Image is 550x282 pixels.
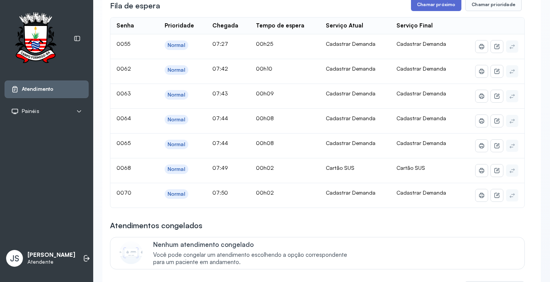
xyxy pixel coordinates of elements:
div: Serviço Atual [326,22,363,29]
div: Tempo de espera [256,22,304,29]
span: Painéis [22,108,39,114]
p: Nenhum atendimento congelado [153,240,355,248]
span: 0070 [116,189,131,196]
div: Cadastrar Demanda [326,140,385,147]
div: Normal [168,141,185,148]
span: 07:49 [212,164,228,171]
span: Cadastrar Demanda [396,140,446,146]
span: Cadastrar Demanda [396,65,446,72]
div: Normal [168,67,185,73]
div: Chegada [212,22,238,29]
span: 00h10 [256,65,272,72]
span: 00h08 [256,140,274,146]
div: Cadastrar Demanda [326,90,385,97]
div: Cadastrar Demanda [326,65,385,72]
span: Cadastrar Demanda [396,189,446,196]
div: Normal [168,116,185,123]
div: Prioridade [165,22,194,29]
img: Logotipo do estabelecimento [8,12,63,65]
span: 00h02 [256,189,274,196]
span: 00h02 [256,164,274,171]
div: Normal [168,166,185,172]
div: Serviço Final [396,22,433,29]
span: Cadastrar Demanda [396,40,446,47]
span: 0064 [116,115,131,121]
span: 07:44 [212,140,228,146]
span: Você pode congelar um atendimento escolhendo a opção correspondente para um paciente em andamento. [153,251,355,266]
span: 00h08 [256,115,274,121]
div: Normal [168,92,185,98]
div: Normal [168,191,185,197]
h3: Fila de espera [110,0,160,11]
img: Imagem de CalloutCard [120,241,142,264]
p: [PERSON_NAME] [27,251,75,259]
h3: Atendimentos congelados [110,220,202,231]
div: Senha [116,22,134,29]
a: Atendimento [11,85,82,93]
div: Cadastrar Demanda [326,115,385,122]
span: 07:43 [212,90,228,97]
span: 0063 [116,90,131,97]
div: Cartão SUS [326,164,385,171]
span: 07:50 [212,189,228,196]
span: Atendimento [22,86,53,92]
span: 07:27 [212,40,228,47]
div: Normal [168,42,185,48]
span: 07:44 [212,115,228,121]
span: Cadastrar Demanda [396,90,446,97]
div: Cadastrar Demanda [326,40,385,47]
span: 00h25 [256,40,273,47]
span: 07:42 [212,65,228,72]
span: 00h09 [256,90,274,97]
div: Cadastrar Demanda [326,189,385,196]
span: Cartão SUS [396,164,425,171]
span: 0062 [116,65,131,72]
p: Atendente [27,259,75,265]
span: 0065 [116,140,131,146]
span: Cadastrar Demanda [396,115,446,121]
span: 0055 [116,40,130,47]
span: 0068 [116,164,131,171]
